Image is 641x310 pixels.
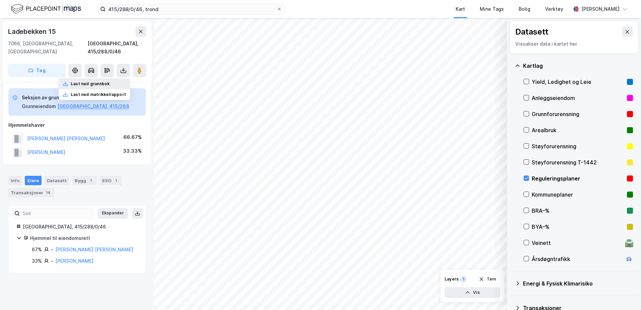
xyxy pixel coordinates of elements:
div: 🛣️ [625,239,634,247]
div: Energi & Fysisk Klimarisiko [523,279,633,288]
div: Grunneiendom [22,102,56,110]
div: Verktøy [545,5,563,13]
div: Last ned grunnbok [71,81,110,87]
div: 7066, [GEOGRAPHIC_DATA], [GEOGRAPHIC_DATA] [8,40,88,56]
a: [PERSON_NAME] [PERSON_NAME] [55,247,133,252]
div: Layers [445,276,459,282]
div: Kartlag [523,62,633,70]
div: Transaksjoner [8,188,54,197]
div: Seksjon av grunneiendom [22,94,129,102]
div: Kontrollprogram for chat [607,278,641,310]
div: Hjemmelshaver [8,121,146,129]
div: Grunnforurensning [532,110,624,118]
input: Søk [20,208,93,218]
div: Datasett [44,176,69,185]
div: Reguleringsplaner [532,174,624,183]
div: Ladebekken 15 [8,26,57,37]
div: 1 [113,177,119,184]
button: Tag [8,64,66,77]
div: Støyforurensning T-1442 [532,158,624,166]
div: Kommuneplaner [532,191,624,199]
img: logo.f888ab2527a4732fd821a326f86c7f29.svg [11,3,81,15]
div: Veinett [532,239,622,247]
div: Arealbruk [532,126,624,134]
div: ESG [100,176,122,185]
div: Last ned matrikkelrapport [71,92,126,97]
button: Vis [445,287,500,298]
div: Datasett [515,27,548,37]
div: - [51,246,53,254]
div: 33.33% [123,147,142,155]
button: Ekspander [98,208,128,219]
div: Anleggseiendom [532,94,624,102]
div: Info [8,176,22,185]
div: Bygg [72,176,97,185]
div: Visualiser data i kartet her. [515,40,633,48]
button: [GEOGRAPHIC_DATA], 415/288 [57,102,129,110]
button: Tøm [474,274,500,285]
div: Mine Tags [480,5,504,13]
div: Årsdøgntrafikk [532,255,622,263]
div: Bolig [519,5,530,13]
div: 67% [32,246,42,254]
div: Yield, Ledighet og Leie [532,78,624,86]
div: 66.67% [123,133,142,141]
div: [GEOGRAPHIC_DATA], 415/288/0/46 [88,40,146,56]
div: Støyforurensning [532,142,624,150]
div: Eiere [25,176,42,185]
div: Kart [456,5,465,13]
div: [GEOGRAPHIC_DATA], 415/288/0/46 [23,223,138,231]
div: BRA–% [532,207,624,215]
div: 1 [88,177,94,184]
div: [PERSON_NAME] [581,5,620,13]
div: Hjemmel til eiendomsrett [30,234,138,242]
iframe: Chat Widget [607,278,641,310]
input: Søk på adresse, matrikkel, gårdeiere, leietakere eller personer [106,4,277,14]
div: BYA–% [532,223,624,231]
div: 14 [45,189,52,196]
a: [PERSON_NAME] [55,258,94,264]
div: 1 [460,276,467,282]
div: 33% [32,257,42,265]
div: - [51,257,53,265]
